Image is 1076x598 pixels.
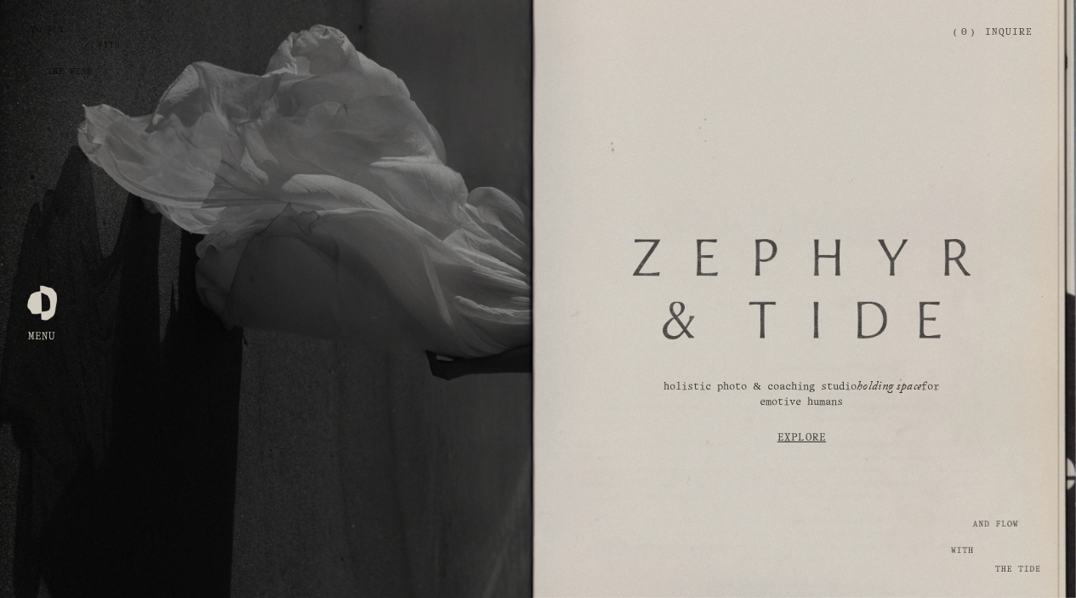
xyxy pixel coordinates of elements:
[961,28,967,37] span: 0
[985,19,1033,48] a: Inquire
[954,26,974,39] a: 0 items in cart
[971,28,975,37] span: )
[857,378,922,398] em: holding space
[954,28,957,37] span: (
[651,380,952,410] p: holistic photo & coaching studio for emotive humans
[576,417,1028,459] a: Explore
